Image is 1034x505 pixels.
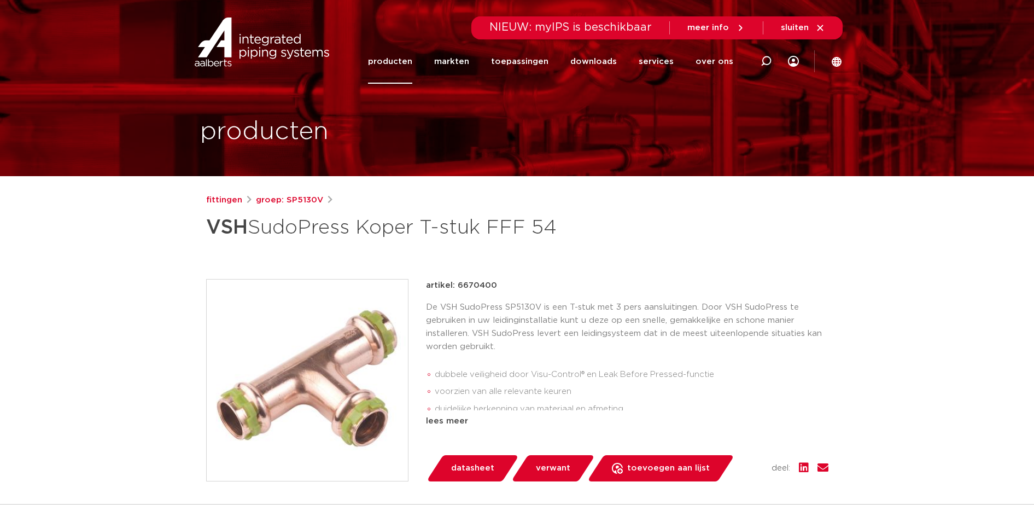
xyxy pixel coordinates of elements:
a: groep: SP5130V [256,194,323,207]
a: sluiten [781,23,825,33]
img: Product Image for VSH SudoPress Koper T-stuk FFF 54 [207,280,408,481]
h1: SudoPress Koper T-stuk FFF 54 [206,211,617,244]
span: verwant [536,460,570,477]
a: services [639,39,674,84]
li: dubbele veiligheid door Visu-Control® en Leak Before Pressed-functie [435,366,828,384]
a: datasheet [426,455,519,481]
h1: producten [200,114,329,149]
li: duidelijke herkenning van materiaal en afmeting [435,400,828,418]
span: toevoegen aan lijst [627,460,710,477]
div: lees meer [426,415,828,428]
nav: Menu [368,39,733,84]
a: downloads [570,39,617,84]
a: producten [368,39,412,84]
p: artikel: 6670400 [426,279,497,292]
li: voorzien van alle relevante keuren [435,383,828,400]
div: my IPS [788,39,799,84]
span: datasheet [451,460,494,477]
span: deel: [772,462,790,475]
p: De VSH SudoPress SP5130V is een T-stuk met 3 pers aansluitingen. Door VSH SudoPress te gebruiken ... [426,301,828,353]
a: meer info [687,23,745,33]
span: meer info [687,24,729,32]
a: verwant [511,455,595,481]
span: NIEUW: myIPS is beschikbaar [489,22,652,33]
a: over ons [696,39,733,84]
a: toepassingen [491,39,548,84]
a: markten [434,39,469,84]
a: fittingen [206,194,242,207]
span: sluiten [781,24,809,32]
strong: VSH [206,218,248,237]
